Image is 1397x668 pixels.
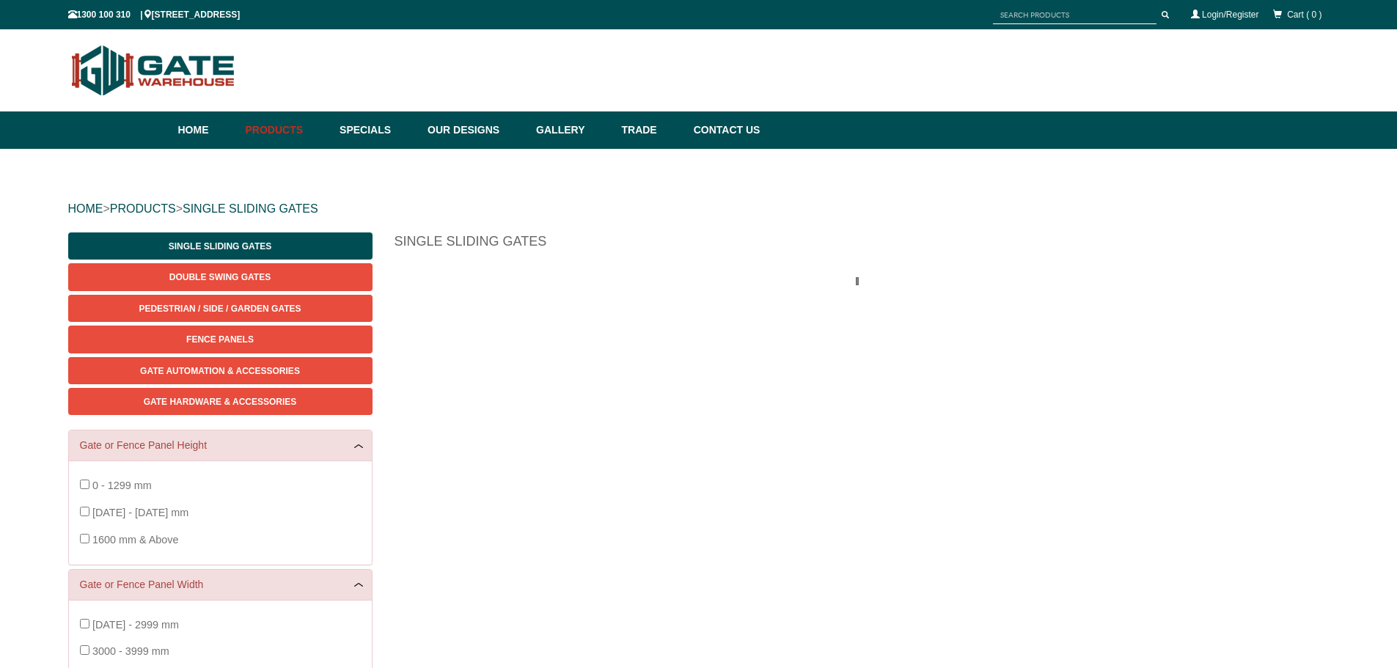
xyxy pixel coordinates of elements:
[993,6,1156,24] input: SEARCH PRODUCTS
[178,111,238,149] a: Home
[686,111,760,149] a: Contact Us
[1287,10,1321,20] span: Cart ( 0 )
[186,334,254,345] span: Fence Panels
[529,111,614,149] a: Gallery
[80,438,361,453] a: Gate or Fence Panel Height
[68,326,373,353] a: Fence Panels
[856,277,868,285] img: please_wait.gif
[80,577,361,592] a: Gate or Fence Panel Width
[169,272,271,282] span: Double Swing Gates
[139,304,301,314] span: Pedestrian / Side / Garden Gates
[395,232,1330,258] h1: Single Sliding Gates
[68,232,373,260] a: Single Sliding Gates
[92,619,179,631] span: [DATE] - 2999 mm
[238,111,333,149] a: Products
[110,202,176,215] a: PRODUCTS
[1202,10,1258,20] a: Login/Register
[68,357,373,384] a: Gate Automation & Accessories
[68,388,373,415] a: Gate Hardware & Accessories
[183,202,318,215] a: SINGLE SLIDING GATES
[92,480,152,491] span: 0 - 1299 mm
[92,507,188,518] span: [DATE] - [DATE] mm
[68,202,103,215] a: HOME
[68,10,241,20] span: 1300 100 310 | [STREET_ADDRESS]
[140,366,300,376] span: Gate Automation & Accessories
[68,186,1330,232] div: > >
[144,397,297,407] span: Gate Hardware & Accessories
[92,645,169,657] span: 3000 - 3999 mm
[614,111,686,149] a: Trade
[68,37,239,104] img: Gate Warehouse
[332,111,420,149] a: Specials
[68,263,373,290] a: Double Swing Gates
[169,241,271,252] span: Single Sliding Gates
[420,111,529,149] a: Our Designs
[68,295,373,322] a: Pedestrian / Side / Garden Gates
[92,534,179,546] span: 1600 mm & Above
